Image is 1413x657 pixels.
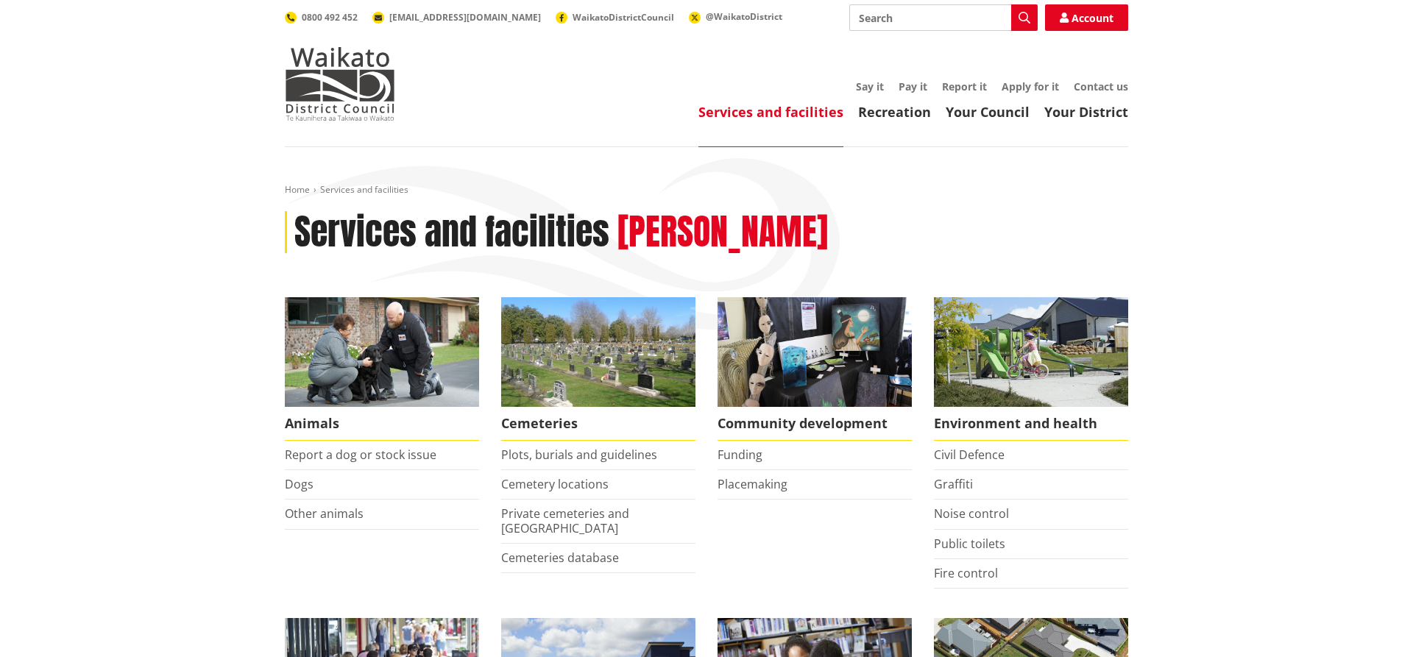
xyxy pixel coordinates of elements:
input: Search input [849,4,1038,31]
span: 0800 492 452 [302,11,358,24]
h2: [PERSON_NAME] [617,211,828,254]
h1: Services and facilities [294,211,609,254]
span: WaikatoDistrictCouncil [573,11,674,24]
span: Animals [285,407,479,441]
a: Funding [718,447,762,463]
a: Other animals [285,505,364,522]
img: Huntly Cemetery [501,297,695,407]
a: Home [285,183,310,196]
a: Public toilets [934,536,1005,552]
a: Recreation [858,103,931,121]
a: Graffiti [934,476,973,492]
nav: breadcrumb [285,184,1128,196]
a: Private cemeteries and [GEOGRAPHIC_DATA] [501,505,629,536]
a: Waikato District Council Animal Control team Animals [285,297,479,441]
a: Civil Defence [934,447,1005,463]
a: Cemetery locations [501,476,609,492]
a: Report a dog or stock issue [285,447,436,463]
a: @WaikatoDistrict [689,10,782,23]
a: New housing in Pokeno Environment and health [934,297,1128,441]
a: Contact us [1074,79,1128,93]
a: Dogs [285,476,314,492]
a: WaikatoDistrictCouncil [556,11,674,24]
a: 0800 492 452 [285,11,358,24]
span: Cemeteries [501,407,695,441]
a: Your Council [946,103,1030,121]
a: Apply for it [1002,79,1059,93]
span: [EMAIL_ADDRESS][DOMAIN_NAME] [389,11,541,24]
a: Huntly Cemetery Cemeteries [501,297,695,441]
a: Report it [942,79,987,93]
a: Plots, burials and guidelines [501,447,657,463]
a: Account [1045,4,1128,31]
span: Community development [718,407,912,441]
a: Services and facilities [698,103,843,121]
a: Matariki Travelling Suitcase Art Exhibition Community development [718,297,912,441]
a: [EMAIL_ADDRESS][DOMAIN_NAME] [372,11,541,24]
img: Waikato District Council - Te Kaunihera aa Takiwaa o Waikato [285,47,395,121]
span: Environment and health [934,407,1128,441]
img: New housing in Pokeno [934,297,1128,407]
a: Fire control [934,565,998,581]
img: Animal Control [285,297,479,407]
img: Matariki Travelling Suitcase Art Exhibition [718,297,912,407]
span: Services and facilities [320,183,408,196]
a: Cemeteries database [501,550,619,566]
a: Placemaking [718,476,787,492]
a: Your District [1044,103,1128,121]
a: Say it [856,79,884,93]
span: @WaikatoDistrict [706,10,782,23]
a: Noise control [934,505,1009,522]
a: Pay it [899,79,927,93]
